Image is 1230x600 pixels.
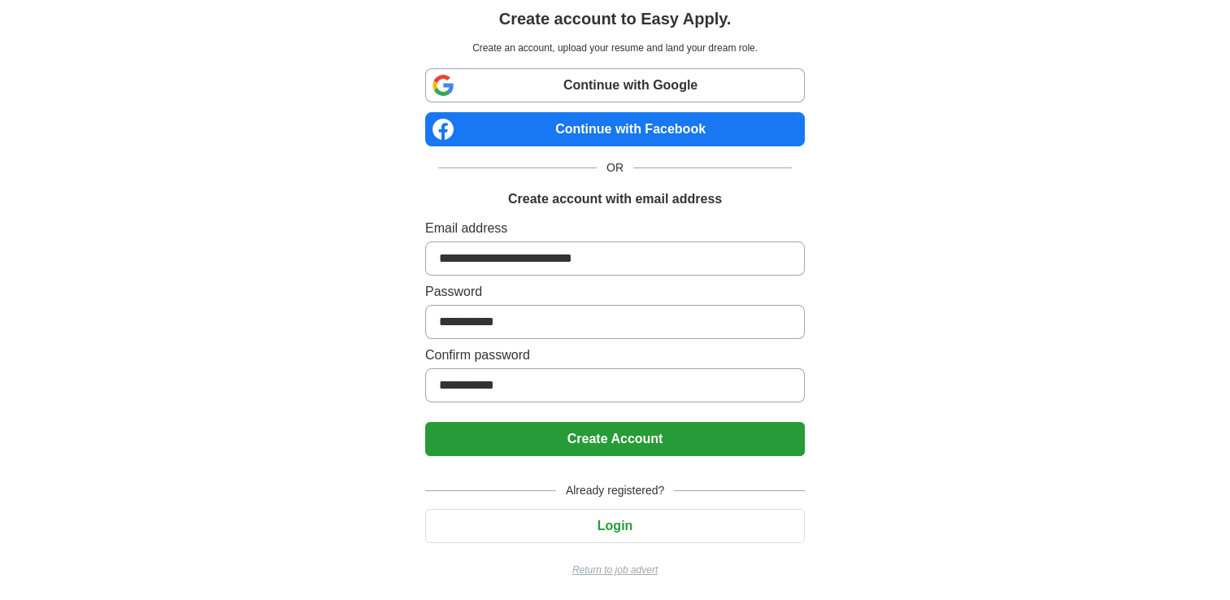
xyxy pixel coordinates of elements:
a: Continue with Facebook [425,112,805,146]
label: Password [425,282,805,302]
a: Return to job advert [425,563,805,577]
p: Create an account, upload your resume and land your dream role. [428,41,802,55]
h1: Create account with email address [508,189,722,209]
button: Login [425,509,805,543]
h1: Create account to Easy Apply. [499,7,732,31]
label: Email address [425,219,805,238]
span: Already registered? [556,482,674,499]
a: Continue with Google [425,68,805,102]
label: Confirm password [425,346,805,365]
span: OR [597,159,633,176]
a: Login [425,519,805,533]
button: Create Account [425,422,805,456]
